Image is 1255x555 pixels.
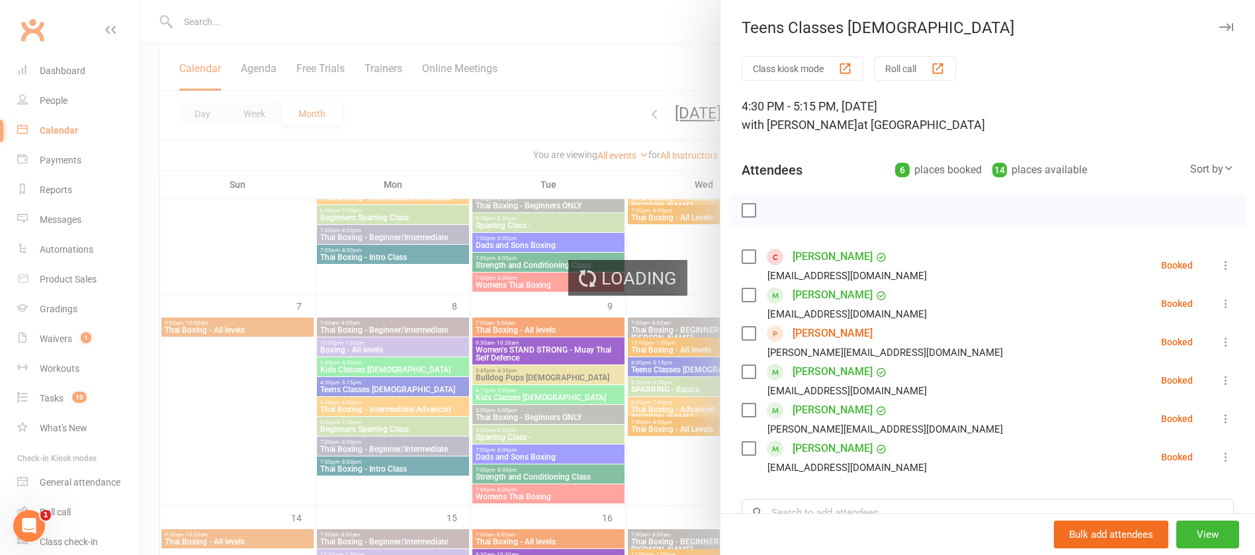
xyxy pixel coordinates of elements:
[793,400,873,421] a: [PERSON_NAME]
[742,161,802,179] div: Attendees
[992,161,1087,179] div: places available
[1161,261,1193,270] div: Booked
[895,161,982,179] div: places booked
[767,459,927,476] div: [EMAIL_ADDRESS][DOMAIN_NAME]
[742,499,1234,527] input: Search to add attendees
[1161,414,1193,423] div: Booked
[793,284,873,306] a: [PERSON_NAME]
[767,421,1003,438] div: [PERSON_NAME][EMAIL_ADDRESS][DOMAIN_NAME]
[767,306,927,323] div: [EMAIL_ADDRESS][DOMAIN_NAME]
[793,361,873,382] a: [PERSON_NAME]
[793,438,873,459] a: [PERSON_NAME]
[13,510,45,542] iframe: Intercom live chat
[874,56,956,81] button: Roll call
[767,267,927,284] div: [EMAIL_ADDRESS][DOMAIN_NAME]
[1176,521,1239,548] button: View
[1161,299,1193,308] div: Booked
[857,118,985,132] span: at [GEOGRAPHIC_DATA]
[1161,337,1193,347] div: Booked
[742,97,1234,134] div: 4:30 PM - 5:15 PM, [DATE]
[742,118,857,132] span: with [PERSON_NAME]
[1190,161,1234,178] div: Sort by
[767,382,927,400] div: [EMAIL_ADDRESS][DOMAIN_NAME]
[1054,521,1168,548] button: Bulk add attendees
[40,510,51,521] span: 1
[742,56,863,81] button: Class kiosk mode
[895,163,910,177] div: 6
[1161,452,1193,462] div: Booked
[793,323,873,344] a: [PERSON_NAME]
[1161,376,1193,385] div: Booked
[720,19,1255,37] div: Teens Classes [DEMOGRAPHIC_DATA]
[767,344,1003,361] div: [PERSON_NAME][EMAIL_ADDRESS][DOMAIN_NAME]
[793,246,873,267] a: [PERSON_NAME]
[992,163,1007,177] div: 14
